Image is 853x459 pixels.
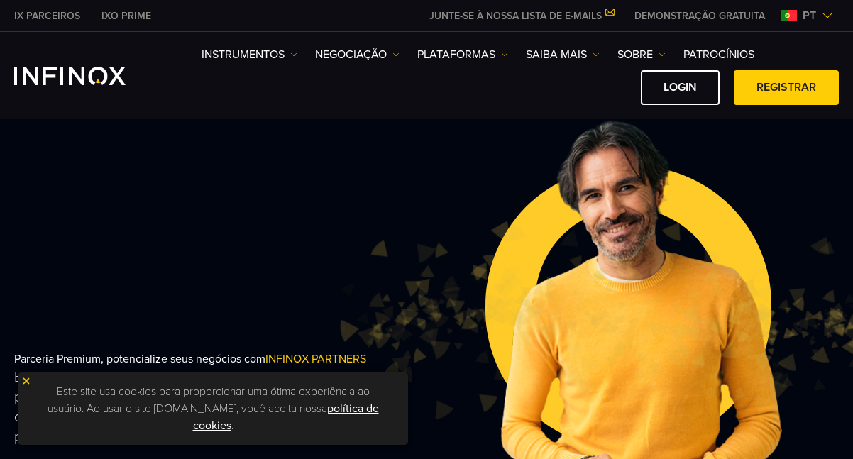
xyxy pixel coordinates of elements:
a: Instrumentos [202,46,297,63]
span: INFINOX PARTNERS [265,352,366,366]
a: INFINOX [4,9,91,23]
p: Experimente retornos excepcionais por meio de nossos planos de remuneração personalizados e gestã... [14,367,364,447]
a: NEGOCIAÇÃO [315,46,400,63]
a: INFINOX [91,9,162,23]
a: Saiba mais [526,46,600,63]
a: INFINOX Logo [14,67,159,85]
a: PLATAFORMAS [417,46,508,63]
img: yellow close icon [21,376,31,386]
a: Patrocínios [683,46,754,63]
a: INFINOX MENU [624,9,776,23]
a: Registrar [734,70,839,105]
a: SOBRE [617,46,666,63]
p: Este site usa cookies para proporcionar uma ótima experiência ao usuário. Ao usar o site [DOMAIN_... [25,380,401,438]
a: Login [641,70,720,105]
span: pt [797,7,822,24]
a: JUNTE-SE À NOSSA LISTA DE E-MAILS [419,10,624,22]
